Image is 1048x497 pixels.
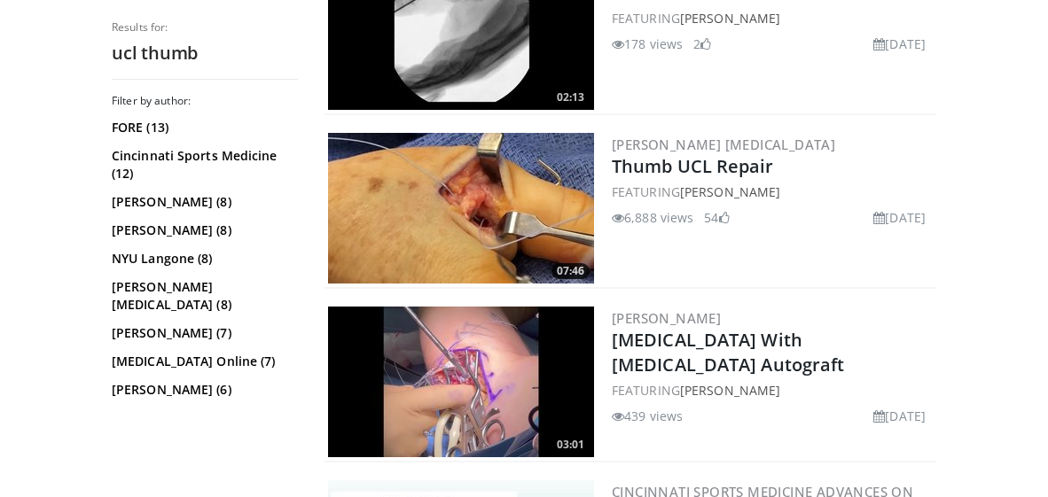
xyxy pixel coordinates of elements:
[612,407,683,425] li: 439 views
[328,133,594,283] a: 07:46
[112,221,293,239] a: [PERSON_NAME] (8)
[112,119,293,136] a: FORE (13)
[693,35,711,53] li: 2
[328,307,594,457] img: 5ae0502b-6983-4ea5-80df-43b7a66df747.300x170_q85_crop-smart_upscale.jpg
[612,328,844,377] a: [MEDICAL_DATA] With [MEDICAL_DATA] Autograft
[112,94,298,108] h3: Filter by author:
[328,133,594,283] img: c7ee6761-5826-456e-8b93-af5826c59d36.300x170_q85_crop-smart_upscale.jpg
[612,9,933,27] div: FEATURING
[112,250,293,268] a: NYU Langone (8)
[112,278,293,314] a: [PERSON_NAME] [MEDICAL_DATA] (8)
[612,208,693,227] li: 6,888 views
[873,208,926,227] li: [DATE]
[704,208,729,227] li: 54
[873,35,926,53] li: [DATE]
[680,10,780,27] a: [PERSON_NAME]
[112,42,298,65] h2: ucl thumb
[112,193,293,211] a: [PERSON_NAME] (8)
[112,381,293,399] a: [PERSON_NAME] (6)
[112,324,293,342] a: [PERSON_NAME] (7)
[612,35,683,53] li: 178 views
[873,407,926,425] li: [DATE]
[680,183,780,200] a: [PERSON_NAME]
[551,437,590,453] span: 03:01
[551,263,590,279] span: 07:46
[612,309,721,327] a: [PERSON_NAME]
[112,147,293,182] a: Cincinnati Sports Medicine (12)
[612,182,933,201] div: FEATURING
[680,382,780,399] a: [PERSON_NAME]
[612,154,774,178] a: Thumb UCL Repair
[328,307,594,457] a: 03:01
[551,89,590,105] span: 02:13
[112,20,298,35] p: Results for:
[612,381,933,400] div: FEATURING
[612,136,835,153] a: [PERSON_NAME] [MEDICAL_DATA]
[112,353,293,370] a: [MEDICAL_DATA] Online (7)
